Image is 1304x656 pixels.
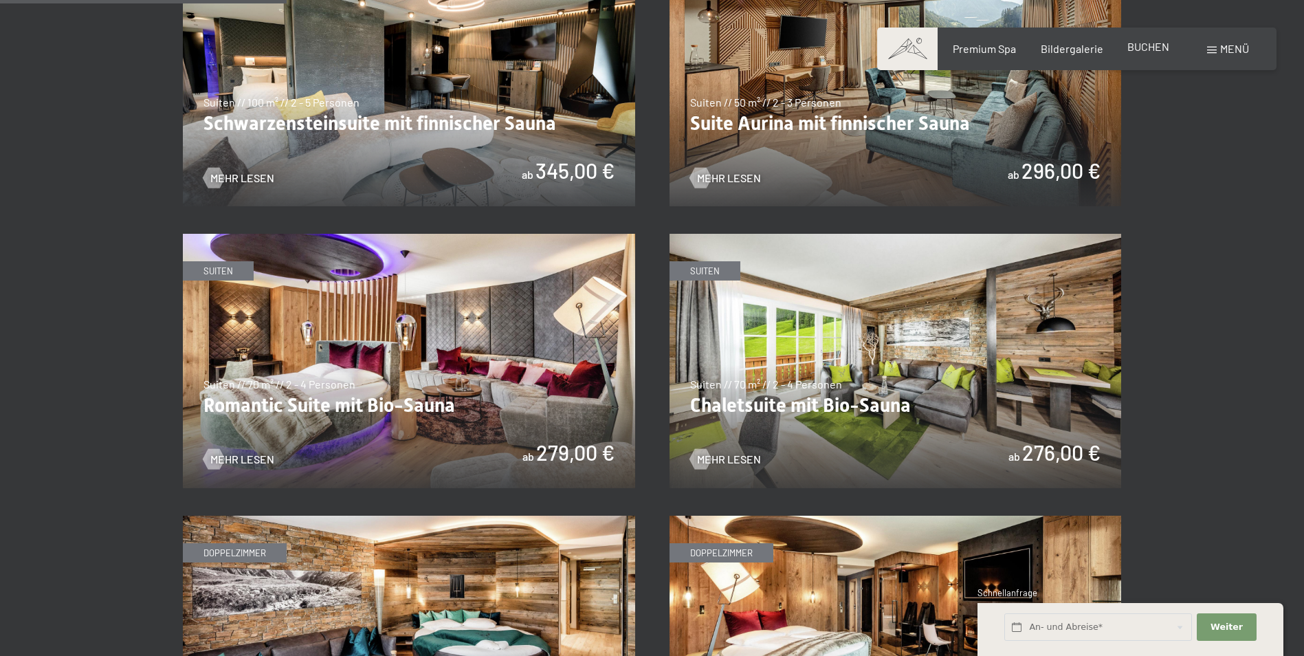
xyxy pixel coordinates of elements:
button: Weiter [1197,613,1256,642]
a: BUCHEN [1127,40,1169,53]
img: Chaletsuite mit Bio-Sauna [670,234,1122,488]
span: Menü [1220,42,1249,55]
a: Mehr Lesen [203,452,274,467]
span: Mehr Lesen [697,452,761,467]
span: Mehr Lesen [697,171,761,186]
span: Schnellanfrage [977,587,1037,598]
a: Nature Suite mit Sauna [183,516,635,525]
a: Suite Deluxe mit Sauna [670,516,1122,525]
a: Chaletsuite mit Bio-Sauna [670,234,1122,243]
a: Bildergalerie [1041,42,1103,55]
a: Mehr Lesen [690,171,761,186]
a: Mehr Lesen [203,171,274,186]
img: Romantic Suite mit Bio-Sauna [183,234,635,488]
span: Mehr Lesen [210,452,274,467]
a: Romantic Suite mit Bio-Sauna [183,234,635,243]
a: Premium Spa [953,42,1016,55]
a: Mehr Lesen [690,452,761,467]
span: Weiter [1211,621,1243,633]
span: Mehr Lesen [210,171,274,186]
